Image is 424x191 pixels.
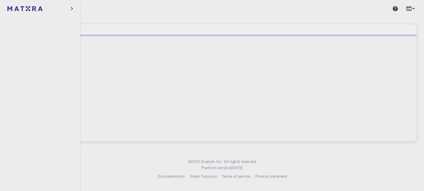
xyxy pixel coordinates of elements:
[255,173,287,180] a: Privacy statement
[231,165,244,171] a: [DATE].
[222,173,250,180] a: Terms of service
[158,173,185,180] a: Documentation
[188,159,201,165] span: © 2025
[190,173,217,180] a: Video Tutorials
[201,165,231,171] span: Platform version
[224,159,257,165] span: All rights reserved.
[222,174,250,179] span: Terms of service
[7,6,43,11] img: logo
[231,165,244,170] span: [DATE] .
[201,159,223,164] span: Exabyte Inc.
[201,159,223,165] a: Exabyte Inc.
[158,174,185,179] span: Documentation
[255,174,287,179] span: Privacy statement
[190,174,217,179] span: Video Tutorials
